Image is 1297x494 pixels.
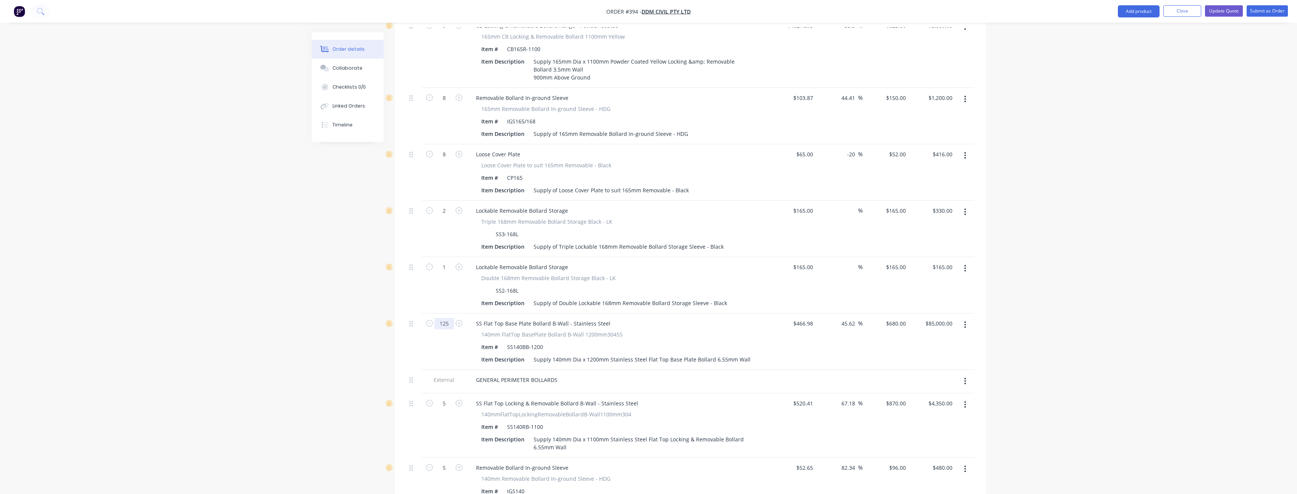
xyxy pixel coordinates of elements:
[1118,5,1160,17] button: Add product
[312,78,384,97] button: Checklists 0/0
[470,374,563,385] div: GENERAL PERIMETER BOLLARDS
[504,44,543,55] div: CB165R-1100
[858,206,863,215] span: %
[481,274,616,282] span: Double 168mm Removable Bollard Storage Black - LK
[531,241,727,252] div: Supply of Triple Lockable 168mm Removable Bollard Storage Sleeve - Black
[493,285,521,296] div: SS2-168L
[1247,5,1288,17] button: Submit as Order
[531,434,755,453] div: Supply 140mm Dia x 1100mm Stainless Steel Flat Top Locking & Removable Bollard 6.55mm Wall
[858,263,863,271] span: %
[858,150,863,159] span: %
[470,318,617,329] div: SS Flat Top Base Plate Bollard B-Wall - Stainless Steel
[641,8,691,15] a: DDM Civil Pty Ltd
[531,56,755,83] div: Supply 165mm Dia x 1100mm Powder Coated Yellow Locking &amp; Removable Bollard 3.5mm Wall 900mm A...
[481,161,611,169] span: Loose Cover Plate to suit 165mm Removable - Black
[478,44,501,55] div: Item #
[478,341,501,352] div: Item #
[481,33,625,41] span: 165mm CB Locking & Removable Bollard 1100mm Yellow
[470,205,574,216] div: Lockable Removable Bollard Storage
[14,6,25,17] img: Factory
[312,97,384,115] button: Linked Orders
[478,421,501,432] div: Item #
[470,149,526,160] div: Loose Cover Plate
[858,399,863,408] span: %
[332,65,362,72] div: Collaborate
[504,116,538,127] div: IGS165/168
[481,410,631,418] span: 140mmFlatTopLockingRemovableBollardB-Wall1100mm304
[332,103,365,109] div: Linked Orders
[481,475,610,483] span: 140mm Removable Bollard In-ground Sleeve - HDG
[470,262,574,273] div: Lockable Removable Bollard Storage
[531,354,754,365] div: Supply 140mm Dia x 1200mm Stainless Steel Flat Top Base Plate Bollard 6.55mm Wall
[478,116,501,127] div: Item #
[531,128,691,139] div: Supply of 165mm Removable Bollard In-ground Sleeve - HDG
[478,172,501,183] div: Item #
[493,229,521,240] div: SS3-168L
[504,421,546,432] div: SS140RB-1100
[858,94,863,102] span: %
[478,434,528,445] div: Item Description
[478,128,528,139] div: Item Description
[470,92,574,103] div: Removable Bollard In-ground Sleeve
[504,341,546,352] div: SS140BB-1200
[531,298,730,309] div: Supply of Double Lockable 168mm Removable Bollard Storage Sleeve - Black
[478,354,528,365] div: Item Description
[481,330,623,338] span: 140mm FlatTop BasePlate Bollard B-Wall 1200mm304SS
[478,56,528,67] div: Item Description
[425,376,464,384] span: External
[481,218,612,226] span: Triple 168mm Removable Bollard Storage Black - LK
[504,172,526,183] div: CP165
[478,298,528,309] div: Item Description
[481,105,610,113] span: 165mm Removable Bollard In-ground Sleeve - HDG
[312,40,384,59] button: Order details
[478,241,528,252] div: Item Description
[478,185,528,196] div: Item Description
[1163,5,1201,17] button: Close
[858,463,863,472] span: %
[312,115,384,134] button: Timeline
[470,462,574,473] div: Removable Bollard In-ground Sleeve
[1205,5,1243,17] button: Update Quote
[531,185,692,196] div: Supply of Loose Cover Plate to suit 165mm Removable - Black
[332,122,353,128] div: Timeline
[470,398,644,409] div: SS Flat Top Locking & Removable Bollard B-Wall - Stainless Steel
[606,8,641,15] span: Order #394 -
[332,84,366,90] div: Checklists 0/0
[858,319,863,328] span: %
[332,46,365,53] div: Order details
[312,59,384,78] button: Collaborate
